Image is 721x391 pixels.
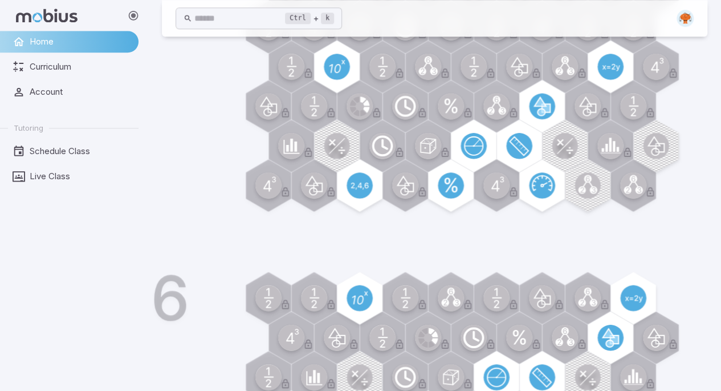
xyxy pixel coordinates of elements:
[285,11,334,25] div: +
[30,170,131,183] span: Live Class
[30,86,131,98] span: Account
[30,35,131,48] span: Home
[30,145,131,158] span: Schedule Class
[677,10,694,27] img: oval.svg
[14,123,43,133] span: Tutoring
[285,13,311,24] kbd: Ctrl
[321,13,334,24] kbd: k
[151,267,190,329] h1: 6
[30,61,131,73] span: Curriculum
